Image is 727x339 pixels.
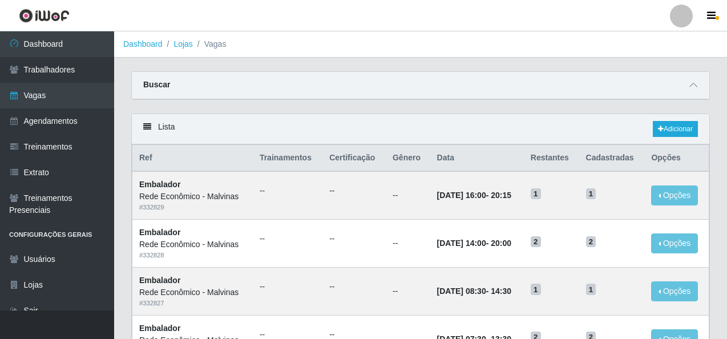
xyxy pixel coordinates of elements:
[437,191,486,200] time: [DATE] 16:00
[586,284,596,295] span: 1
[139,298,246,308] div: # 332827
[531,188,541,200] span: 1
[386,171,430,219] td: --
[139,203,246,212] div: # 332829
[193,38,227,50] li: Vagas
[139,276,180,285] strong: Embalador
[653,121,698,137] a: Adicionar
[114,31,727,58] nav: breadcrumb
[329,233,379,245] ul: --
[491,239,511,248] time: 20:00
[437,286,486,296] time: [DATE] 08:30
[139,286,246,298] div: Rede Econômico - Malvinas
[253,145,322,172] th: Trainamentos
[139,191,246,203] div: Rede Econômico - Malvinas
[524,145,579,172] th: Restantes
[322,145,386,172] th: Certificação
[139,228,180,237] strong: Embalador
[329,185,379,197] ul: --
[173,39,192,49] a: Lojas
[143,80,170,89] strong: Buscar
[644,145,709,172] th: Opções
[491,191,511,200] time: 20:15
[123,39,163,49] a: Dashboard
[260,185,316,197] ul: --
[651,281,698,301] button: Opções
[139,251,246,260] div: # 332828
[651,185,698,205] button: Opções
[437,239,511,248] strong: -
[586,236,596,248] span: 2
[260,281,316,293] ul: --
[132,114,709,144] div: Lista
[139,180,180,189] strong: Embalador
[386,145,430,172] th: Gênero
[260,233,316,245] ul: --
[437,286,511,296] strong: -
[491,286,511,296] time: 14:30
[132,145,253,172] th: Ref
[430,145,524,172] th: Data
[139,324,180,333] strong: Embalador
[651,233,698,253] button: Opções
[386,220,430,268] td: --
[579,145,645,172] th: Cadastradas
[586,188,596,200] span: 1
[437,239,486,248] time: [DATE] 14:00
[531,236,541,248] span: 2
[531,284,541,295] span: 1
[19,9,70,23] img: CoreUI Logo
[139,239,246,251] div: Rede Econômico - Malvinas
[437,191,511,200] strong: -
[329,281,379,293] ul: --
[386,267,430,315] td: --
